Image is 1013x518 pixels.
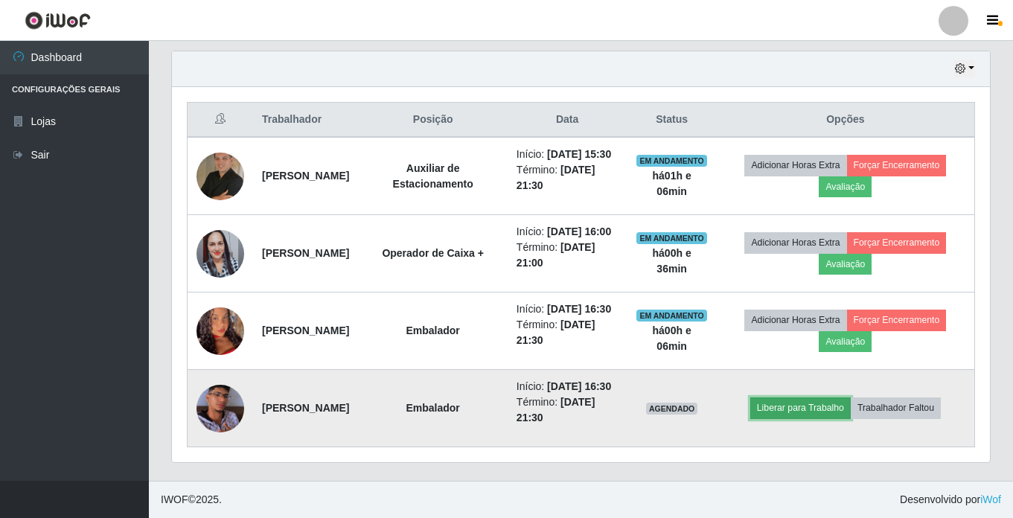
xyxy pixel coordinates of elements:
span: EM ANDAMENTO [636,232,707,244]
img: 1679057425949.jpeg [196,153,244,200]
button: Liberar para Trabalho [750,397,851,418]
li: Término: [517,162,619,194]
th: Status [627,103,716,138]
th: Data [508,103,627,138]
span: IWOF [161,493,188,505]
th: Opções [717,103,975,138]
button: Avaliação [819,176,872,197]
time: [DATE] 16:30 [547,303,611,315]
strong: [PERSON_NAME] [262,170,349,182]
strong: Auxiliar de Estacionamento [393,162,473,190]
strong: Embalador [406,402,459,414]
strong: Operador de Caixa + [382,247,484,259]
button: Trabalhador Faltou [851,397,941,418]
li: Término: [517,394,619,426]
span: © 2025 . [161,492,222,508]
button: Forçar Encerramento [847,155,947,176]
img: 1758978690624.jpeg [196,279,244,383]
strong: [PERSON_NAME] [262,324,349,336]
span: AGENDADO [646,403,698,415]
strong: há 01 h e 06 min [653,170,691,197]
button: Forçar Encerramento [847,310,947,330]
li: Início: [517,301,619,317]
li: Início: [517,147,619,162]
img: 1712980533398.jpeg [196,366,244,451]
img: CoreUI Logo [25,11,91,30]
span: Desenvolvido por [900,492,1001,508]
time: [DATE] 16:00 [547,226,611,237]
time: [DATE] 15:30 [547,148,611,160]
button: Adicionar Horas Extra [744,155,846,176]
span: EM ANDAMENTO [636,155,707,167]
img: 1689874098010.jpeg [196,211,244,296]
li: Início: [517,379,619,394]
th: Trabalhador [253,103,358,138]
button: Forçar Encerramento [847,232,947,253]
strong: [PERSON_NAME] [262,402,349,414]
time: [DATE] 16:30 [547,380,611,392]
strong: [PERSON_NAME] [262,247,349,259]
button: Adicionar Horas Extra [744,310,846,330]
button: Avaliação [819,254,872,275]
button: Adicionar Horas Extra [744,232,846,253]
span: EM ANDAMENTO [636,310,707,322]
strong: Embalador [406,324,459,336]
li: Término: [517,240,619,271]
th: Posição [358,103,507,138]
button: Avaliação [819,331,872,352]
li: Término: [517,317,619,348]
a: iWof [980,493,1001,505]
strong: há 00 h e 06 min [653,324,691,352]
li: Início: [517,224,619,240]
strong: há 00 h e 36 min [653,247,691,275]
